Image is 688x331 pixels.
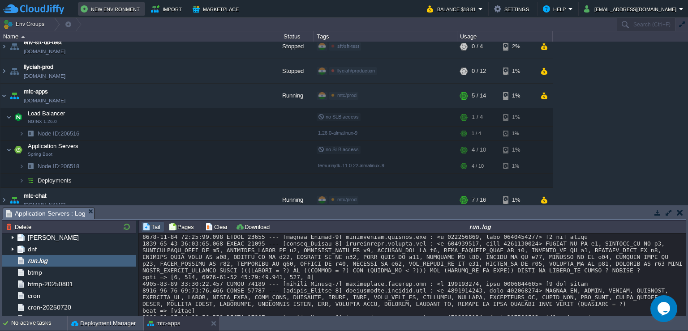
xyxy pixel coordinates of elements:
img: AMDAwAAAACH5BAEAAAAALAAAAAABAAEAAAICRAEAOw== [8,59,21,83]
img: AMDAwAAAACH5BAEAAAAALAAAAAABAAEAAAICRAEAOw== [8,34,21,59]
span: [DOMAIN_NAME] [24,47,65,56]
img: AMDAwAAAACH5BAEAAAAALAAAAAABAAEAAAICRAEAOw== [12,141,25,159]
button: Import [151,4,185,14]
a: Load BalancerNGINX 1.26.0 [27,110,66,117]
a: [DOMAIN_NAME] [24,96,65,105]
img: AMDAwAAAACH5BAEAAAAALAAAAAABAAEAAAICRAEAOw== [12,108,25,126]
button: New Environment [81,4,142,14]
img: AMDAwAAAACH5BAEAAAAALAAAAAABAAEAAAICRAEAOw== [19,127,24,140]
button: Env Groups [3,18,47,30]
div: 7 / 16 [472,188,486,212]
div: Stopped [269,59,314,83]
div: Name [1,31,269,42]
div: Running [269,188,314,212]
span: temurinjdk-11.0.22-almalinux-9 [318,163,384,168]
button: Marketplace [193,4,241,14]
div: Tags [314,31,457,42]
button: Clear [205,223,230,231]
button: Settings [494,4,532,14]
a: btmp [26,268,43,276]
img: AMDAwAAAACH5BAEAAAAALAAAAAABAAEAAAICRAEAOw== [6,141,12,159]
span: Spring Boot [28,152,52,157]
span: Node ID: [38,130,60,137]
img: AMDAwAAAACH5BAEAAAAALAAAAAABAAEAAAICRAEAOw== [6,108,12,126]
span: no SLB access [318,114,359,119]
img: AMDAwAAAACH5BAEAAAAALAAAAAABAAEAAAICRAEAOw== [19,174,24,187]
button: Download [236,223,272,231]
a: Node ID:206518 [37,162,81,170]
span: NGINX 1.26.0 [28,119,57,124]
a: mtc-apps [24,87,48,96]
button: Tail [142,223,163,231]
button: Help [543,4,568,14]
div: 1% [503,59,532,83]
span: 1.26.0-almalinux-9 [318,130,357,136]
iframe: chat widget [650,295,679,322]
a: [DOMAIN_NAME] [24,200,65,209]
span: 206518 [37,162,81,170]
a: cron-20250727 [26,315,73,323]
span: Load Balancer [27,110,66,117]
span: sft/sft-test [337,43,359,49]
div: 1% [503,188,532,212]
img: AMDAwAAAACH5BAEAAAAALAAAAAABAAEAAAICRAEAOw== [0,59,8,83]
button: Balance $18.81 [427,4,478,14]
div: 1% [503,108,532,126]
a: mtc-chat [24,191,47,200]
img: AMDAwAAAACH5BAEAAAAALAAAAAABAAEAAAICRAEAOw== [0,84,8,108]
div: 1% [503,127,532,140]
img: AMDAwAAAACH5BAEAAAAALAAAAAABAAEAAAICRAEAOw== [24,159,37,173]
img: AMDAwAAAACH5BAEAAAAALAAAAAABAAEAAAICRAEAOw== [21,36,25,38]
span: mtc/prod [337,93,357,98]
div: 2% [503,34,532,59]
div: Usage [458,31,552,42]
span: 206516 [37,130,81,137]
div: 4 / 10 [472,141,486,159]
div: 5 / 14 [472,84,486,108]
div: Status [270,31,314,42]
a: [PERSON_NAME] [26,233,80,242]
a: Node ID:206516 [37,130,81,137]
a: Deployments [37,177,73,184]
img: CloudJiffy [3,4,64,15]
div: Running [269,84,314,108]
span: dnf [26,245,38,253]
span: no SLB access [318,147,359,152]
a: btmp-20250801 [26,280,74,288]
div: No active tasks [11,316,67,331]
span: Application Servers [27,142,80,150]
span: mtc/prod [337,197,357,202]
img: AMDAwAAAACH5BAEAAAAALAAAAAABAAEAAAICRAEAOw== [19,159,24,173]
img: AMDAwAAAACH5BAEAAAAALAAAAAABAAEAAAICRAEAOw== [8,188,21,212]
div: 1% [503,84,532,108]
div: 0 / 12 [472,59,486,83]
div: 1 / 4 [472,127,481,140]
span: llyciah-prod [24,63,53,72]
div: Stopped [269,34,314,59]
button: mtc-apps [147,319,180,328]
a: [DOMAIN_NAME] [24,72,65,81]
a: env-sft-db-test [24,38,62,47]
a: cron-20250720 [26,303,73,311]
div: 0 / 4 [472,34,483,59]
img: AMDAwAAAACH5BAEAAAAALAAAAAABAAEAAAICRAEAOw== [24,174,37,187]
img: AMDAwAAAACH5BAEAAAAALAAAAAABAAEAAAICRAEAOw== [8,84,21,108]
button: Deployment Manager [71,319,136,328]
span: Application Servers : Log [6,208,86,219]
div: run.log [276,223,685,230]
button: Delete [6,223,34,231]
span: llyciah/production [337,68,375,73]
a: cron [26,292,42,300]
button: [EMAIL_ADDRESS][DOMAIN_NAME] [584,4,679,14]
img: AMDAwAAAACH5BAEAAAAALAAAAAABAAEAAAICRAEAOw== [0,188,8,212]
